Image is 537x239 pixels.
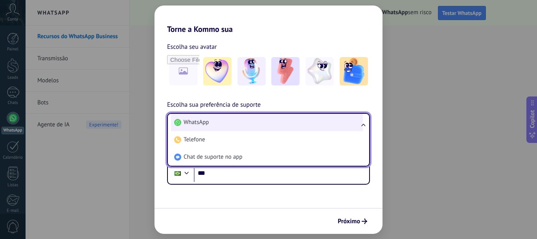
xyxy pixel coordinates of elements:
span: Próximo [338,219,360,224]
span: Chat de suporte no app [184,153,243,161]
img: -2.jpeg [237,57,266,85]
img: -3.jpeg [271,57,300,85]
img: -4.jpeg [305,57,334,85]
img: -1.jpeg [203,57,232,85]
span: Escolha sua preferência de suporte [167,100,261,110]
span: Escolha seu avatar [167,42,217,52]
div: Brazil: + 55 [170,165,185,182]
button: Próximo [334,215,371,228]
img: -5.jpeg [340,57,368,85]
span: Telefone [184,136,205,144]
span: WhatsApp [184,119,209,126]
h2: Torne a Kommo sua [154,6,383,34]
